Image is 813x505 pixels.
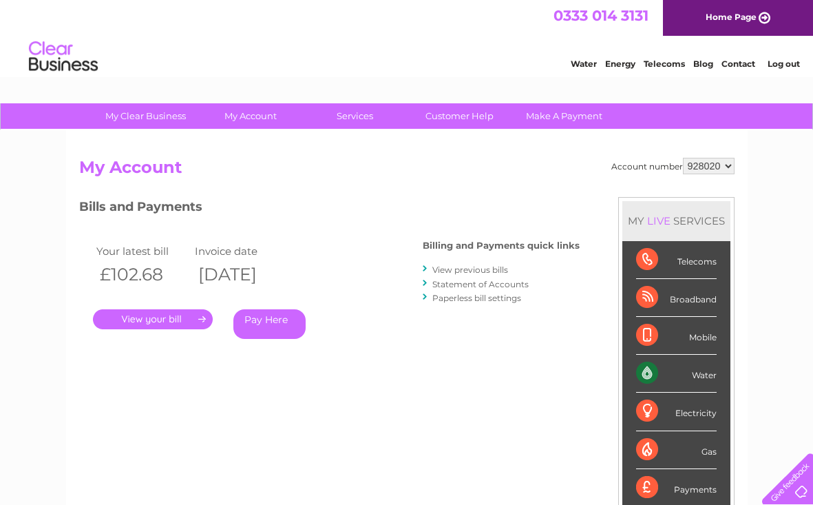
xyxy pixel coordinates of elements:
a: Telecoms [644,59,685,69]
h3: Bills and Payments [79,197,580,221]
h2: My Account [79,158,735,184]
a: My Account [193,103,307,129]
div: MY SERVICES [622,201,730,240]
div: Clear Business is a trading name of Verastar Limited (registered in [GEOGRAPHIC_DATA] No. 3667643... [82,8,732,67]
div: Account number [611,158,735,174]
a: My Clear Business [89,103,202,129]
div: Electricity [636,393,717,431]
a: Pay Here [233,309,306,339]
th: [DATE] [191,260,291,289]
img: logo.png [28,36,98,78]
a: Services [298,103,412,129]
div: Water [636,355,717,393]
a: Paperless bill settings [432,293,521,303]
td: Your latest bill [93,242,192,260]
a: . [93,309,213,329]
a: Customer Help [403,103,516,129]
div: Mobile [636,317,717,355]
a: Water [571,59,597,69]
a: Statement of Accounts [432,279,529,289]
a: Make A Payment [507,103,621,129]
div: Gas [636,431,717,469]
a: 0333 014 3131 [553,7,648,24]
a: Blog [693,59,713,69]
th: £102.68 [93,260,192,289]
td: Invoice date [191,242,291,260]
div: Broadband [636,279,717,317]
div: LIVE [644,214,673,227]
a: Contact [721,59,755,69]
a: Energy [605,59,635,69]
h4: Billing and Payments quick links [423,240,580,251]
a: Log out [768,59,800,69]
div: Telecoms [636,241,717,279]
a: View previous bills [432,265,508,275]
